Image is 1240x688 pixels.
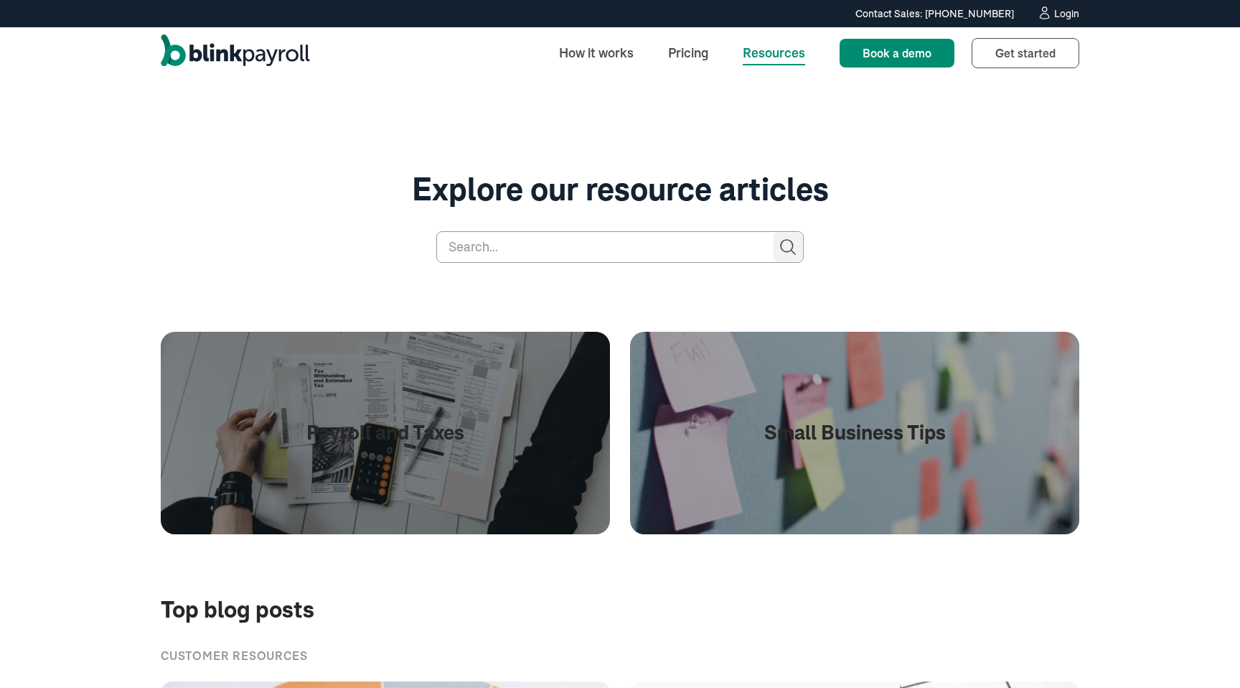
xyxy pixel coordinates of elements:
input: Search… [436,231,804,263]
a: How it works [548,37,645,68]
div: Contact Sales: [PHONE_NUMBER] [855,6,1014,22]
a: Payroll and Taxes [161,332,610,534]
h1: Payroll and Taxes [306,421,464,445]
div: customer resources [161,647,1079,664]
a: Book a demo [840,39,954,68]
a: Get started [972,38,1079,68]
a: Login [1037,6,1079,22]
h2: Top blog posts [161,597,1079,624]
a: Pricing [657,37,720,68]
input: Search [774,233,802,261]
a: Resources [731,37,817,68]
h1: Small Business Tips [764,421,946,445]
span: Get started [995,46,1056,60]
div: Login [1054,9,1079,19]
span: Book a demo [863,46,931,60]
h1: Explore our resource articles [161,171,1079,209]
a: Small Business Tips [630,332,1079,534]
